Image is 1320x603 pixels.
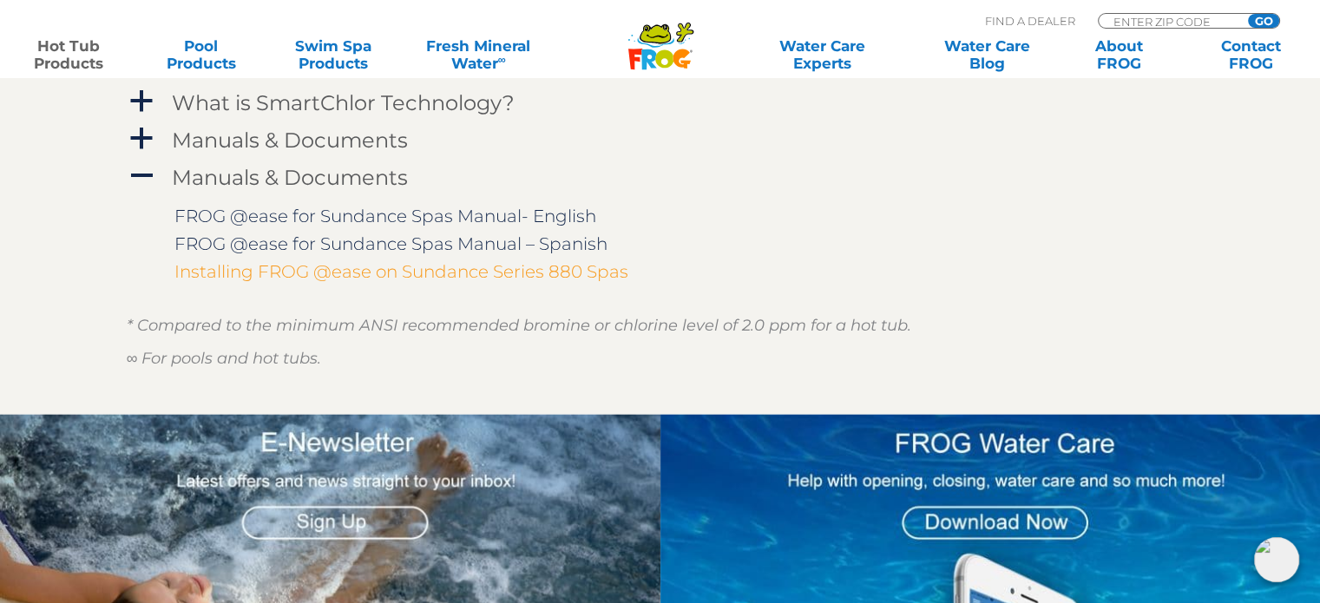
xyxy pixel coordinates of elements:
span: a [128,126,154,152]
h4: Manuals & Documents [172,128,408,152]
a: Fresh MineralWater∞ [414,37,542,72]
a: a What is SmartChlor Technology? [127,87,1194,119]
a: ContactFROG [1200,37,1303,72]
input: GO [1248,14,1279,28]
em: * Compared to the minimum ANSI recommended bromine or chlorine level of 2.0 ppm for a hot tub. [127,316,911,335]
a: AboutFROG [1067,37,1170,72]
a: FROG @ease for Sundance Spas Manual – Spanish [174,233,607,254]
a: FROG @ease for Sundance Spas Manual- English [174,206,596,226]
a: Installing FROG @ease on Sundance Series 880 Spas [174,261,628,282]
h4: Manuals & Documents [172,166,408,189]
a: a Manuals & Documents [127,124,1194,156]
img: openIcon [1254,537,1299,582]
input: Zip Code Form [1112,14,1229,29]
span: A [128,163,154,189]
a: PoolProducts [149,37,252,72]
a: A Manuals & Documents [127,161,1194,193]
span: a [128,88,154,115]
a: Swim SpaProducts [282,37,384,72]
a: Water CareExperts [739,37,906,72]
sup: ∞ [497,53,505,66]
p: Find A Dealer [985,13,1075,29]
a: Hot TubProducts [17,37,120,72]
a: Water CareBlog [936,37,1038,72]
em: ∞ For pools and hot tubs. [127,349,322,368]
h4: What is SmartChlor Technology? [172,91,515,115]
